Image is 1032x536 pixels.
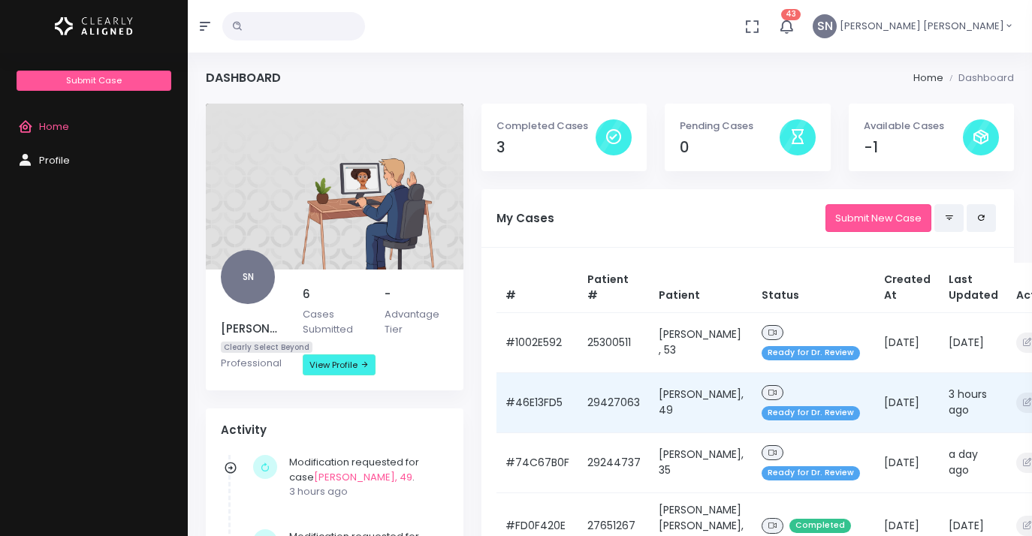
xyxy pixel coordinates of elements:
[496,212,825,225] h5: My Cases
[303,354,376,375] a: View Profile
[825,204,931,232] a: Submit New Case
[578,263,650,313] th: Patient #
[762,466,860,480] span: Ready for Dr. Review
[875,372,940,432] td: [DATE]
[680,139,779,156] h4: 0
[496,372,578,432] td: #46E13FD5
[578,432,650,492] td: 29244737
[496,119,596,134] p: Completed Cases
[496,263,578,313] th: #
[578,372,650,432] td: 29427063
[875,263,940,313] th: Created At
[385,307,448,336] p: Advantage Tier
[940,312,1007,372] td: [DATE]
[578,312,650,372] td: 25300511
[17,71,170,91] a: Submit Case
[943,71,1014,86] li: Dashboard
[864,139,963,156] h4: -1
[940,432,1007,492] td: a day ago
[753,263,875,313] th: Status
[303,307,367,336] p: Cases Submitted
[913,71,943,86] li: Home
[221,356,285,371] p: Professional
[221,342,312,353] span: Clearly Select Beyond
[940,263,1007,313] th: Last Updated
[781,9,801,20] span: 43
[680,119,779,134] p: Pending Cases
[496,432,578,492] td: #74C67B0F
[789,519,851,533] span: Completed
[864,119,963,134] p: Available Cases
[303,288,367,301] h5: 6
[221,250,275,304] span: SN
[289,484,441,499] p: 3 hours ago
[875,312,940,372] td: [DATE]
[66,74,122,86] span: Submit Case
[875,432,940,492] td: [DATE]
[221,322,285,336] h5: [PERSON_NAME] [PERSON_NAME]
[650,312,753,372] td: [PERSON_NAME] , 53
[289,455,441,499] div: Modification requested for case .
[762,346,860,360] span: Ready for Dr. Review
[762,406,860,420] span: Ready for Dr. Review
[39,119,69,134] span: Home
[650,432,753,492] td: [PERSON_NAME], 35
[650,372,753,432] td: [PERSON_NAME], 49
[314,470,412,484] a: [PERSON_NAME], 49
[221,423,448,437] h4: Activity
[940,372,1007,432] td: 3 hours ago
[39,153,70,167] span: Profile
[206,71,281,85] h4: Dashboard
[813,14,837,38] span: SN
[385,288,448,301] h5: -
[55,11,133,42] img: Logo Horizontal
[840,19,1004,34] span: [PERSON_NAME] [PERSON_NAME]
[496,312,578,372] td: #1002E592
[650,263,753,313] th: Patient
[496,139,596,156] h4: 3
